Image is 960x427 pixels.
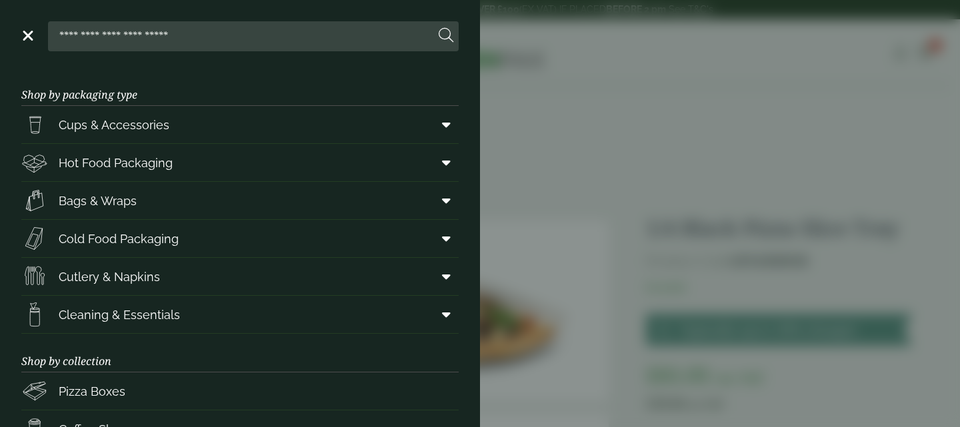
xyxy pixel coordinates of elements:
span: Hot Food Packaging [59,154,173,172]
h3: Shop by collection [21,334,459,372]
a: Hot Food Packaging [21,144,459,181]
h3: Shop by packaging type [21,67,459,106]
span: Cleaning & Essentials [59,306,180,324]
a: Pizza Boxes [21,372,459,410]
span: Cups & Accessories [59,116,169,134]
img: Pizza_boxes.svg [21,378,48,404]
a: Cutlery & Napkins [21,258,459,295]
span: Bags & Wraps [59,192,137,210]
img: open-wipe.svg [21,301,48,328]
a: Cleaning & Essentials [21,296,459,333]
img: Paper_carriers.svg [21,187,48,214]
span: Cold Food Packaging [59,230,179,248]
img: Cutlery.svg [21,263,48,290]
a: Cups & Accessories [21,106,459,143]
a: Bags & Wraps [21,182,459,219]
a: Cold Food Packaging [21,220,459,257]
span: Cutlery & Napkins [59,268,160,286]
img: Deli_box.svg [21,149,48,176]
span: Pizza Boxes [59,382,125,400]
img: PintNhalf_cup.svg [21,111,48,138]
img: Sandwich_box.svg [21,225,48,252]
